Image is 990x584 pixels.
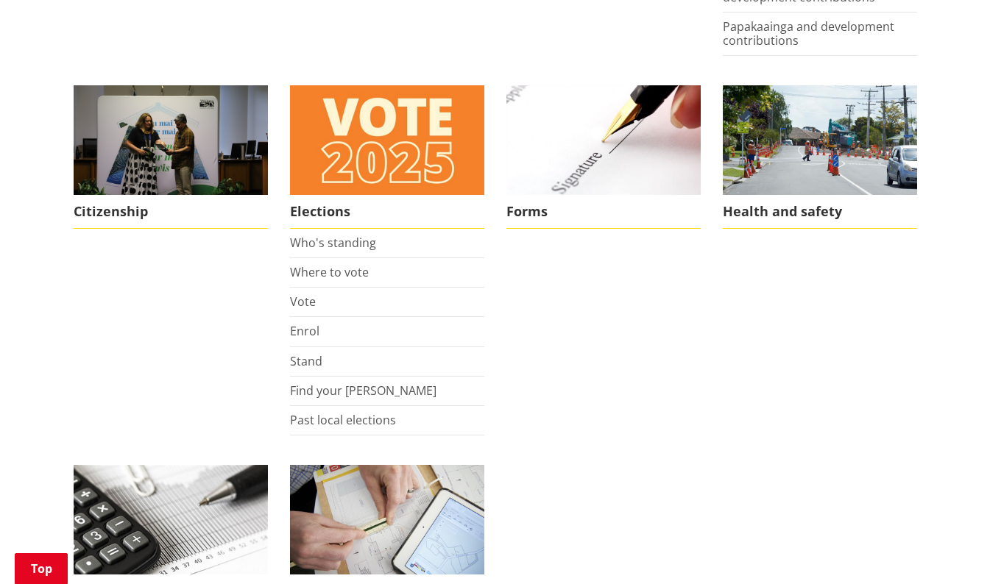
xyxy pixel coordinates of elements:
[74,85,268,195] img: Citizenship Ceremony March 2023
[506,195,701,229] span: Forms
[723,85,917,229] a: Health and safety Health and safety
[922,522,975,575] iframe: Messenger Launcher
[290,195,484,229] span: Elections
[290,412,396,428] a: Past local elections
[15,553,68,584] a: Top
[290,235,376,251] a: Who's standing
[74,465,268,574] img: Suppliers
[506,85,701,195] img: Find a form to complete
[290,85,484,229] a: Elections
[290,293,316,310] a: Vote
[74,85,268,229] a: Citizenship Ceremony March 2023 Citizenship
[290,382,436,399] a: Find your [PERSON_NAME]
[290,85,484,195] img: Vote 2025
[290,353,322,369] a: Stand
[506,85,701,229] a: Find a form to complete Forms
[723,195,917,229] span: Health and safety
[290,323,319,339] a: Enrol
[74,195,268,229] span: Citizenship
[723,18,894,49] a: Papakaainga and development contributions
[290,465,484,574] img: Evaluation
[723,85,917,195] img: Health and safety
[290,264,369,280] a: Where to vote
